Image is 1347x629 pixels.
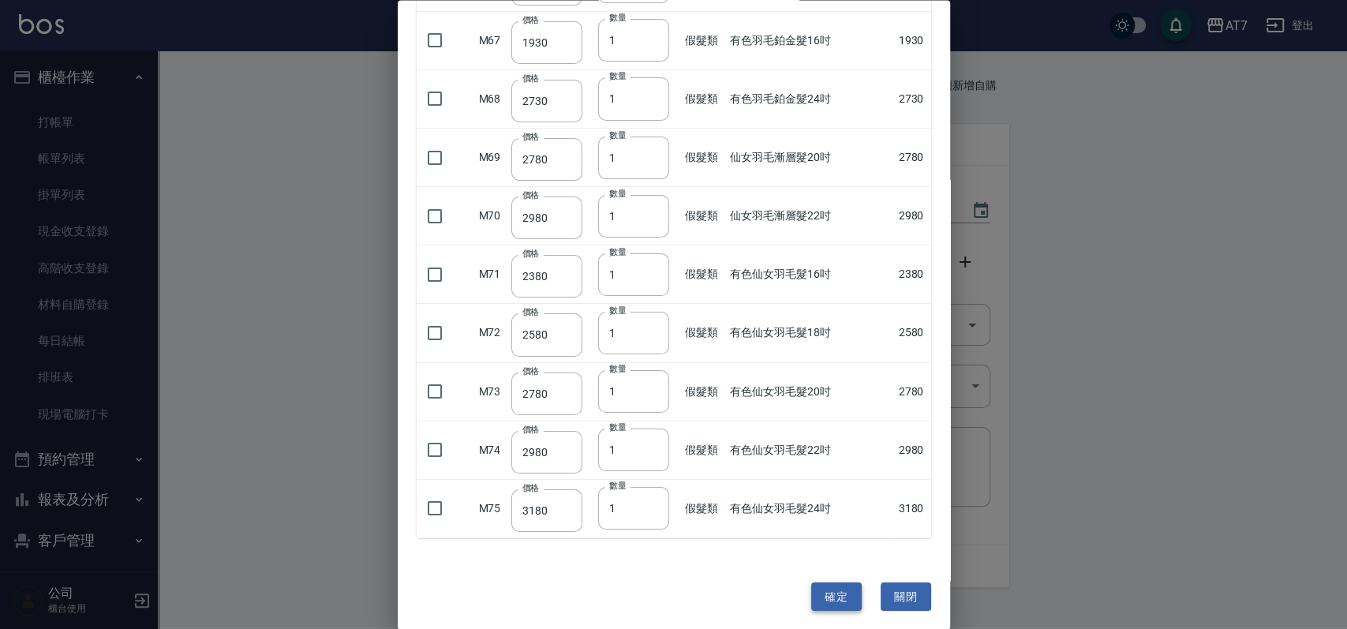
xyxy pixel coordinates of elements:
td: 有色仙女羽毛髮22吋 [726,421,894,479]
label: 價格 [522,306,539,318]
td: M72 [475,303,508,361]
label: 數量 [609,245,626,257]
td: 2980 [894,421,930,479]
td: 假髮類 [681,479,726,537]
label: 價格 [522,189,539,201]
label: 數量 [609,12,626,24]
td: 仙女羽毛漸層髮22吋 [726,186,894,245]
button: 關閉 [881,582,931,611]
td: 仙女羽毛漸層髮20吋 [726,128,894,186]
td: 1930 [894,11,930,69]
label: 價格 [522,72,539,84]
td: M73 [475,362,508,421]
td: M71 [475,245,508,303]
td: 假髮類 [681,128,726,186]
td: 有色仙女羽毛髮20吋 [726,362,894,421]
td: 假髮類 [681,11,726,69]
td: 2980 [894,186,930,245]
label: 數量 [609,363,626,375]
label: 價格 [522,13,539,25]
label: 數量 [609,421,626,433]
td: 假髮類 [681,69,726,128]
td: M69 [475,128,508,186]
td: 3180 [894,479,930,537]
label: 價格 [522,481,539,493]
td: M68 [475,69,508,128]
label: 數量 [609,70,626,82]
label: 價格 [522,131,539,143]
td: 假髮類 [681,303,726,361]
td: 有色仙女羽毛髮24吋 [726,479,894,537]
td: M75 [475,479,508,537]
td: 2580 [894,303,930,361]
td: 有色仙女羽毛髮18吋 [726,303,894,361]
td: 假髮類 [681,186,726,245]
td: 有色羽毛鉑金髮16吋 [726,11,894,69]
label: 數量 [609,129,626,140]
td: M67 [475,11,508,69]
label: 價格 [522,365,539,376]
td: 2780 [894,362,930,421]
td: M74 [475,421,508,479]
td: 有色仙女羽毛髮16吋 [726,245,894,303]
td: 2380 [894,245,930,303]
td: 2730 [894,69,930,128]
label: 價格 [522,248,539,260]
td: 假髮類 [681,362,726,421]
label: 價格 [522,423,539,435]
td: 假髮類 [681,421,726,479]
td: 假髮類 [681,245,726,303]
td: 有色羽毛鉑金髮24吋 [726,69,894,128]
td: M70 [475,186,508,245]
label: 數量 [609,187,626,199]
label: 數量 [609,304,626,316]
button: 確定 [811,582,862,611]
td: 2780 [894,128,930,186]
label: 數量 [609,480,626,492]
